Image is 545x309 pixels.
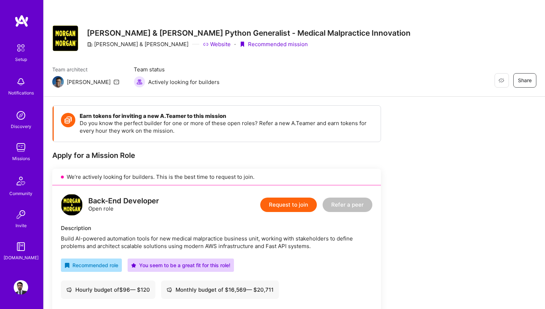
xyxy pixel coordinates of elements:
img: Token icon [61,113,75,127]
div: Recommended role [65,261,118,269]
div: · [234,40,236,48]
div: Description [61,224,372,232]
div: Notifications [8,89,34,97]
img: Company Logo [52,25,78,51]
div: Back-End Developer [88,197,159,205]
div: Community [9,190,32,197]
div: Recommended mission [239,40,308,48]
img: setup [13,40,28,56]
span: Actively looking for builders [148,78,220,86]
div: [DOMAIN_NAME] [4,254,39,261]
a: Website [203,40,231,48]
img: discovery [14,108,28,123]
i: icon Cash [66,287,72,292]
div: Setup [15,56,27,63]
div: We’re actively looking for builders. This is the best time to request to join. [52,169,381,185]
i: icon EyeClosed [499,78,504,83]
div: Apply for a Mission Role [52,151,381,160]
span: Share [518,77,532,84]
div: Missions [12,155,30,162]
span: Team architect [52,66,119,73]
div: Build AI-powered automation tools for new medical malpractice business unit, working with stakeho... [61,235,372,250]
div: [PERSON_NAME] [67,78,111,86]
h4: Earn tokens for inviting a new A.Teamer to this mission [80,113,373,119]
div: Open role [88,197,159,212]
a: User Avatar [12,280,30,295]
i: icon PurpleRibbon [239,41,245,47]
p: Do you know the perfect builder for one or more of these open roles? Refer a new A.Teamer and ear... [80,119,373,134]
img: logo [61,194,83,216]
span: Team status [134,66,220,73]
div: Monthly budget of $ 16,569 — $ 20,711 [167,286,274,293]
h3: [PERSON_NAME] & [PERSON_NAME] Python Generalist - Medical Malpractice Innovation [87,28,411,37]
i: icon RecommendedBadge [65,263,70,268]
img: guide book [14,239,28,254]
div: You seem to be a great fit for this role! [131,261,230,269]
div: Discovery [11,123,31,130]
div: Hourly budget of $ 96 — $ 120 [66,286,150,293]
div: [PERSON_NAME] & [PERSON_NAME] [87,40,189,48]
button: Request to join [260,198,317,212]
button: Refer a peer [323,198,372,212]
img: Team Architect [52,76,64,88]
img: teamwork [14,140,28,155]
i: icon CompanyGray [87,41,93,47]
img: Actively looking for builders [134,76,145,88]
img: Invite [14,207,28,222]
i: icon Cash [167,287,172,292]
img: User Avatar [14,280,28,295]
button: Share [513,73,536,88]
i: icon Mail [114,79,119,85]
img: Community [12,172,30,190]
img: logo [14,14,29,27]
img: bell [14,75,28,89]
div: Invite [15,222,27,229]
i: icon PurpleStar [131,263,136,268]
